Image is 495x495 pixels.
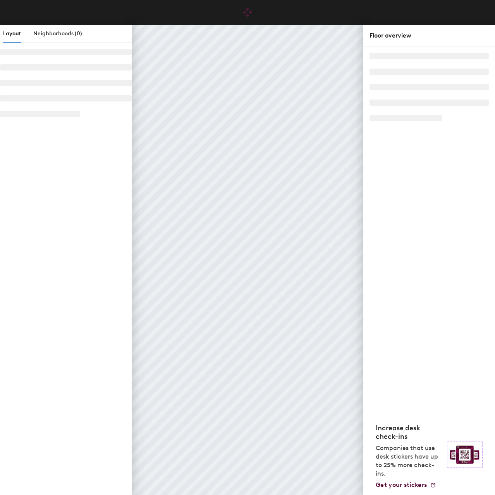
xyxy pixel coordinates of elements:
img: Sticker logo [447,442,483,468]
span: Neighborhoods (0) [33,30,82,37]
span: Layout [3,30,21,37]
p: Companies that use desk stickers have up to 25% more check-ins. [376,444,442,478]
div: Floor overview [370,31,489,40]
span: Get your stickers [376,481,427,488]
h4: Increase desk check-ins [376,424,442,441]
a: Get your stickers [376,481,436,489]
